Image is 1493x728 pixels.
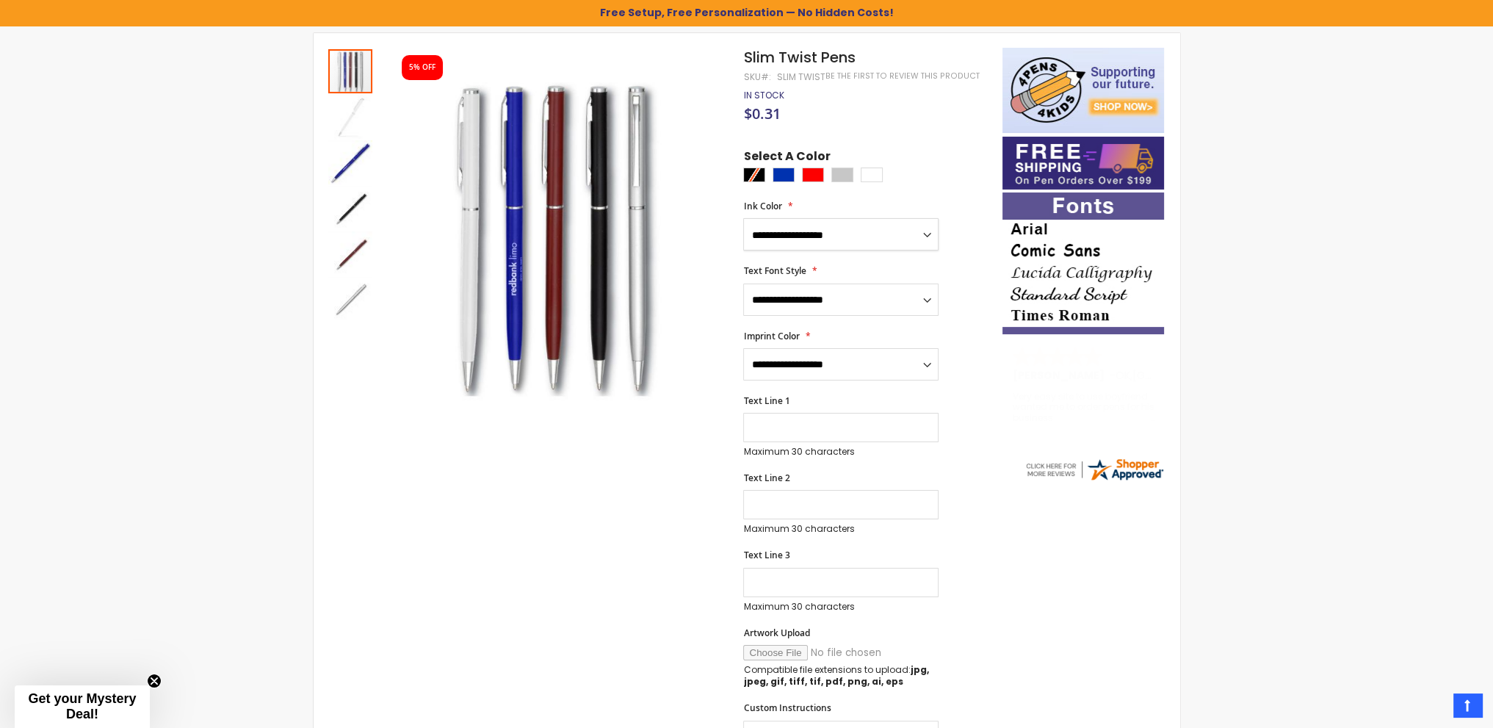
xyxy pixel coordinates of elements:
img: Slim Twist Pens [388,69,723,405]
div: Red [802,167,824,182]
span: Text Font Style [743,264,806,277]
p: Maximum 30 characters [743,601,939,613]
p: Maximum 30 characters [743,446,939,458]
div: Very easy site to use boyfriend wanted me to order pens for his business [1013,392,1155,423]
span: Text Line 3 [743,549,789,561]
img: Slim Twist Pens [328,95,372,139]
a: Top [1453,693,1482,717]
span: Get your Mystery Deal! [28,691,136,721]
span: Text Line 2 [743,472,789,484]
strong: jpg, jpeg, gif, tiff, tif, pdf, png, ai, eps [743,663,928,688]
span: OK [1116,368,1130,383]
div: Slim Twist Pens [328,230,374,275]
div: Slim Twist Pens [328,184,374,230]
img: 4pens.com widget logo [1024,456,1165,483]
div: Slim Twist Pens [328,93,374,139]
div: White [861,167,883,182]
p: Compatible file extensions to upload: [743,664,939,688]
span: Text Line 1 [743,394,789,407]
img: Slim Twist Pens [328,231,372,275]
div: Slim Twist Pens [328,275,372,321]
span: Slim Twist Pens [743,47,855,68]
div: Slim Twist [776,71,825,83]
img: Free shipping on orders over $199 [1002,137,1164,190]
span: [GEOGRAPHIC_DATA] [1132,368,1240,383]
div: 5% OFF [409,62,435,73]
a: 4pens.com certificate URL [1024,473,1165,486]
div: Blue [773,167,795,182]
img: Slim Twist Pens [328,277,372,321]
span: $0.31 [743,104,780,123]
span: [PERSON_NAME] [1013,368,1110,383]
img: 4pens 4 kids [1002,48,1164,133]
span: Ink Color [743,200,781,212]
img: Slim Twist Pens [328,186,372,230]
span: Select A Color [743,148,830,168]
button: Close teaser [147,674,162,688]
p: Maximum 30 characters [743,523,939,535]
span: Imprint Color [743,330,799,342]
strong: SKU [743,71,770,83]
a: Be the first to review this product [825,71,979,82]
div: Slim Twist Pens [328,139,374,184]
div: Availability [743,90,784,101]
img: font-personalization-examples [1002,192,1164,334]
img: Slim Twist Pens [328,140,372,184]
div: Get your Mystery Deal!Close teaser [15,685,150,728]
span: Custom Instructions [743,702,831,714]
span: - , [1110,368,1240,383]
span: Artwork Upload [743,627,809,639]
div: Silver [831,167,853,182]
div: Slim Twist Pens [328,48,374,93]
span: In stock [743,89,784,101]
